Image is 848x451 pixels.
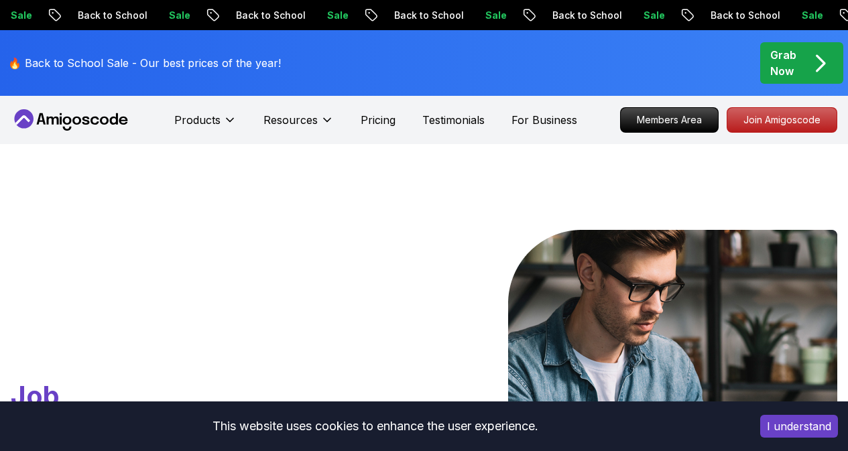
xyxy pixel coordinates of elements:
span: Job [11,379,60,412]
div: This website uses cookies to enhance the user experience. [10,411,740,441]
a: Join Amigoscode [727,107,837,133]
p: Grab Now [770,47,796,79]
p: Back to School [66,9,158,22]
p: Sale [632,9,675,22]
button: Accept cookies [760,415,838,438]
button: Resources [263,112,334,139]
p: Sale [158,9,200,22]
p: Members Area [621,108,718,132]
a: For Business [511,112,577,128]
p: Resources [263,112,318,128]
p: Sale [474,9,517,22]
p: Back to School [225,9,316,22]
p: Back to School [383,9,474,22]
p: Sale [316,9,359,22]
button: Products [174,112,237,139]
a: Members Area [620,107,719,133]
a: Testimonials [422,112,485,128]
h1: Go From Learning to Hired: Master Java, Spring Boot & Cloud Skills That Get You the [11,230,343,414]
a: Pricing [361,112,396,128]
p: 🔥 Back to School Sale - Our best prices of the year! [8,55,281,71]
p: Back to School [541,9,632,22]
p: Products [174,112,221,128]
p: Back to School [699,9,790,22]
p: Sale [790,9,833,22]
p: Join Amigoscode [727,108,837,132]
